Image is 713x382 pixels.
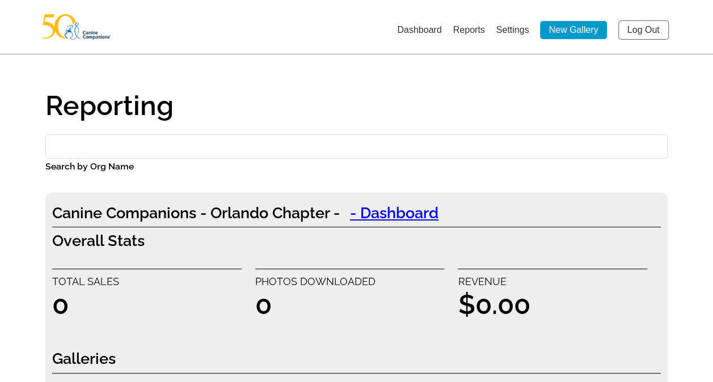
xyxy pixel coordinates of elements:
a: Dashboard [397,25,441,35]
p: Total sales [52,273,242,291]
a: New Gallery [540,21,606,39]
h2: Galleries [52,345,661,373]
img: Snapphound Logo [42,14,111,40]
p: Photos Downloaded [255,273,445,291]
a: Settings [496,25,529,35]
h1: 0 [255,291,445,318]
a: Reports [453,25,485,35]
h1: 0 [52,291,242,318]
h2: Overall Stats [52,227,661,255]
h1: $0.00 [458,291,647,318]
label: Search by Org Name [45,159,668,175]
a: - Dashboard [340,201,449,224]
a: Log Out [618,20,669,40]
h2: Canine Companions - Orlando Chapter - [52,200,661,228]
h1: Reporting [45,71,668,134]
p: Revenue [458,273,647,291]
